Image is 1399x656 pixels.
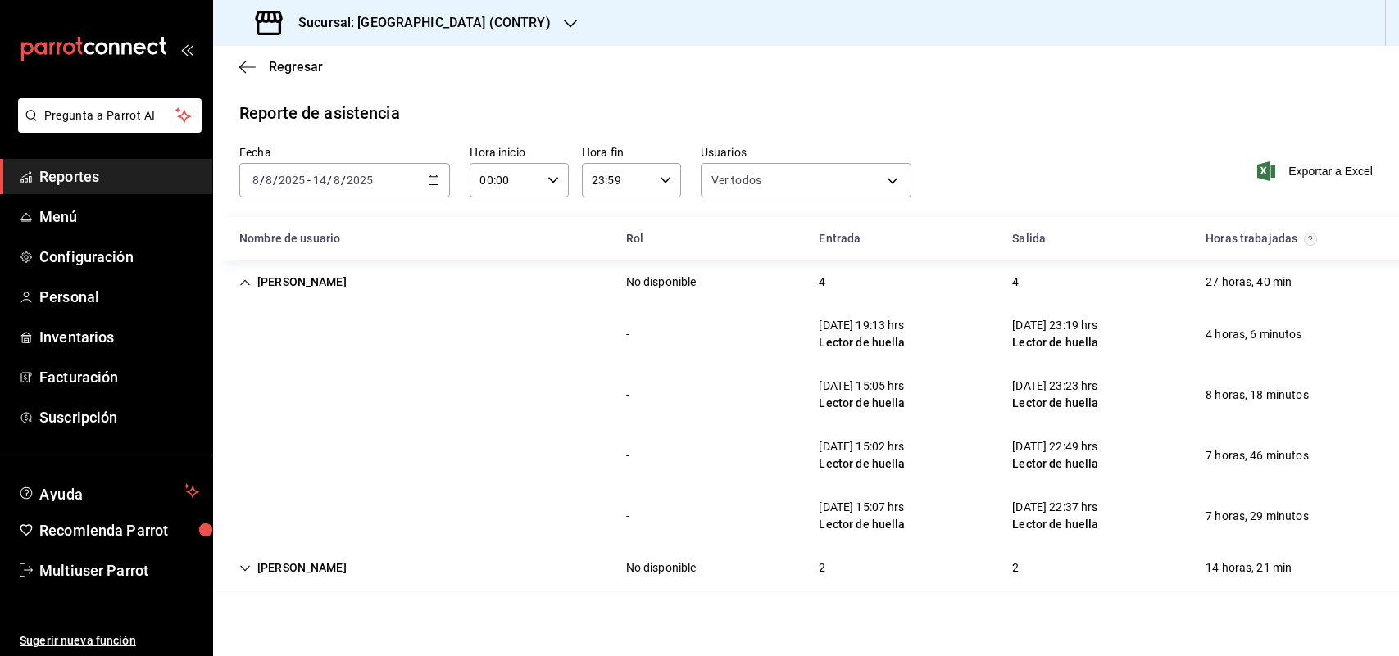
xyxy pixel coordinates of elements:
[626,274,697,291] div: No disponible
[613,553,710,583] div: Cell
[613,224,806,254] div: HeadCell
[711,172,761,188] span: Ver todos
[1192,319,1315,350] div: Cell
[239,147,450,158] label: Fecha
[1260,161,1373,181] button: Exportar a Excel
[213,364,1399,425] div: Row
[269,59,323,75] span: Regresar
[1304,233,1317,246] svg: El total de horas trabajadas por usuario es el resultado de la suma redondeada del registro de ho...
[613,501,643,532] div: Cell
[613,267,710,297] div: Cell
[1012,499,1098,516] div: [DATE] 22:37 hrs
[213,217,1399,590] div: Container
[226,388,252,401] div: Cell
[226,267,360,297] div: Cell
[999,371,1111,418] div: Cell
[819,378,905,395] div: [DATE] 15:05 hrs
[1192,441,1322,471] div: Cell
[226,328,252,341] div: Cell
[213,486,1399,546] div: Row
[1012,317,1098,334] div: [DATE] 23:19 hrs
[252,174,260,187] input: --
[999,267,1032,297] div: Cell
[582,147,681,158] label: Hora fin
[819,499,905,516] div: [DATE] 15:07 hrs
[307,174,311,187] span: -
[1192,267,1305,297] div: Cell
[470,147,569,158] label: Hora inicio
[39,559,199,581] span: Multiuser Parrot
[213,425,1399,486] div: Row
[626,559,697,577] div: No disponible
[819,438,905,455] div: [DATE] 15:02 hrs
[613,319,643,350] div: Cell
[1012,395,1098,412] div: Lector de huella
[819,334,905,351] div: Lector de huella
[226,509,252,523] div: Cell
[806,224,999,254] div: HeadCell
[278,174,306,187] input: ----
[1012,455,1098,473] div: Lector de huella
[999,492,1111,540] div: Cell
[1012,438,1098,455] div: [DATE] 22:49 hrs
[260,174,265,187] span: /
[626,447,629,464] div: -
[39,246,199,268] span: Configuración
[226,449,252,462] div: Cell
[39,286,199,308] span: Personal
[806,371,918,418] div: Cell
[806,432,918,479] div: Cell
[39,519,199,541] span: Recomienda Parrot
[11,119,202,136] a: Pregunta a Parrot AI
[39,165,199,188] span: Reportes
[999,310,1111,358] div: Cell
[180,43,193,56] button: open_drawer_menu
[806,492,918,540] div: Cell
[819,317,905,334] div: [DATE] 19:13 hrs
[213,260,1399,304] div: Row
[1012,334,1098,351] div: Lector de huella
[239,101,400,125] div: Reporte de asistencia
[18,98,202,133] button: Pregunta a Parrot AI
[999,553,1032,583] div: Cell
[273,174,278,187] span: /
[312,174,327,187] input: --
[285,13,551,33] h3: Sucursal: [GEOGRAPHIC_DATA] (CONTRY)
[39,206,199,228] span: Menú
[327,174,332,187] span: /
[39,482,178,501] span: Ayuda
[346,174,374,187] input: ----
[341,174,346,187] span: /
[1192,224,1386,254] div: HeadCell
[265,174,273,187] input: --
[1012,378,1098,395] div: [DATE] 23:23 hrs
[39,406,199,428] span: Suscripción
[819,516,905,533] div: Lector de huella
[39,366,199,388] span: Facturación
[333,174,341,187] input: --
[1192,553,1305,583] div: Cell
[20,632,199,649] span: Sugerir nueva función
[806,553,838,583] div: Cell
[1192,501,1322,532] div: Cell
[819,395,905,412] div: Lector de huella
[213,546,1399,590] div: Row
[999,224,1192,254] div: HeadCell
[999,432,1111,479] div: Cell
[39,326,199,348] span: Inventarios
[626,326,629,343] div: -
[819,455,905,473] div: Lector de huella
[613,380,643,410] div: Cell
[226,553,360,583] div: Cell
[226,224,613,254] div: HeadCell
[44,107,176,124] span: Pregunta a Parrot AI
[626,387,629,404] div: -
[626,508,629,525] div: -
[213,217,1399,260] div: Head
[701,147,911,158] label: Usuarios
[1192,380,1322,410] div: Cell
[806,267,838,297] div: Cell
[806,310,918,358] div: Cell
[1012,516,1098,533] div: Lector de huella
